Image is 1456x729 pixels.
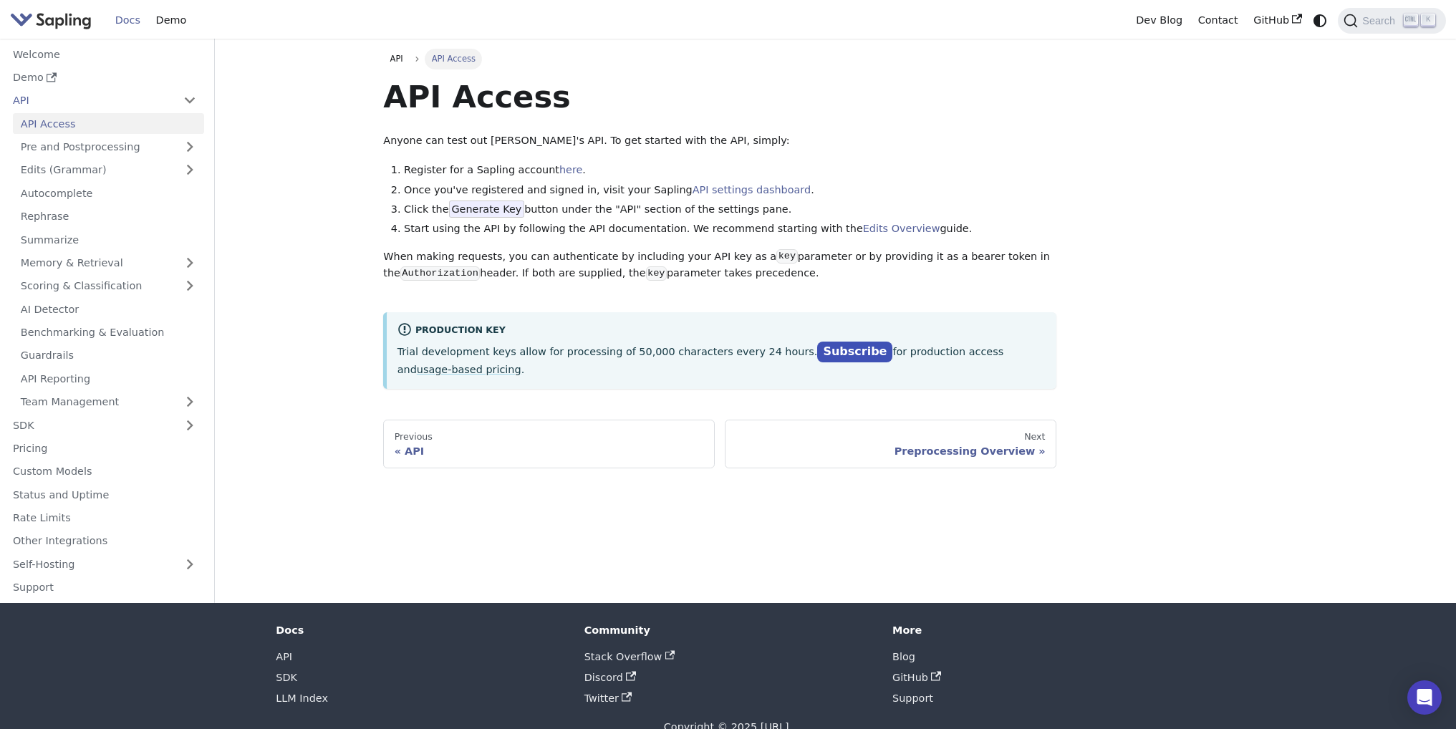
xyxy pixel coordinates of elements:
[5,554,204,574] a: Self-Hosting
[10,10,92,31] img: Sapling.ai
[175,415,204,435] button: Expand sidebar category 'SDK'
[400,266,480,281] code: Authorization
[395,445,704,458] div: API
[5,67,204,88] a: Demo
[10,10,97,31] a: Sapling.ai
[559,164,582,175] a: here
[383,248,1056,283] p: When making requests, you can authenticate by including your API key as a parameter or by providi...
[817,342,892,362] a: Subscribe
[175,90,204,111] button: Collapse sidebar category 'API'
[646,266,667,281] code: key
[404,162,1056,179] li: Register for a Sapling account .
[892,692,933,704] a: Support
[417,364,521,375] a: usage-based pricing
[5,90,175,111] a: API
[390,54,403,64] span: API
[725,420,1056,468] a: NextPreprocessing Overview
[13,345,204,366] a: Guardrails
[383,49,410,69] a: API
[1190,9,1246,32] a: Contact
[5,577,204,598] a: Support
[276,672,297,683] a: SDK
[13,183,204,203] a: Autocomplete
[584,692,632,704] a: Twitter
[1358,15,1404,26] span: Search
[397,322,1046,339] div: Production Key
[383,420,715,468] a: PreviousAPI
[584,672,636,683] a: Discord
[276,692,328,704] a: LLM Index
[5,415,175,435] a: SDK
[5,508,204,528] a: Rate Limits
[13,392,204,412] a: Team Management
[776,249,797,264] code: key
[13,206,204,227] a: Rephrase
[892,672,941,683] a: GitHub
[863,223,940,234] a: Edits Overview
[1128,9,1190,32] a: Dev Blog
[1338,8,1445,34] button: Search (Ctrl+K)
[13,299,204,319] a: AI Detector
[5,44,204,64] a: Welcome
[5,484,204,505] a: Status and Uptime
[13,137,204,158] a: Pre and Postprocessing
[13,276,204,296] a: Scoring & Classification
[892,651,915,662] a: Blog
[397,342,1046,378] p: Trial development keys allow for processing of 50,000 characters every 24 hours. for production a...
[148,9,194,32] a: Demo
[107,9,148,32] a: Docs
[736,445,1046,458] div: Preprocessing Overview
[13,322,204,343] a: Benchmarking & Evaluation
[13,253,204,274] a: Memory & Retrieval
[1407,680,1442,715] div: Open Intercom Messenger
[13,368,204,389] a: API Reporting
[1245,9,1309,32] a: GitHub
[383,420,1056,468] nav: Docs pages
[5,531,204,551] a: Other Integrations
[449,201,525,218] span: Generate Key
[395,431,704,443] div: Previous
[13,113,204,134] a: API Access
[736,431,1046,443] div: Next
[13,229,204,250] a: Summarize
[404,201,1056,218] li: Click the button under the "API" section of the settings pane.
[5,461,204,482] a: Custom Models
[13,160,204,180] a: Edits (Grammar)
[383,132,1056,150] p: Anyone can test out [PERSON_NAME]'s API. To get started with the API, simply:
[1421,14,1435,26] kbd: K
[892,624,1180,637] div: More
[383,77,1056,116] h1: API Access
[404,221,1056,238] li: Start using the API by following the API documentation. We recommend starting with the guide.
[276,651,292,662] a: API
[1310,10,1331,31] button: Switch between dark and light mode (currently system mode)
[404,182,1056,199] li: Once you've registered and signed in, visit your Sapling .
[693,184,811,195] a: API settings dashboard
[276,624,564,637] div: Docs
[425,49,482,69] span: API Access
[383,49,1056,69] nav: Breadcrumbs
[584,624,872,637] div: Community
[584,651,675,662] a: Stack Overflow
[5,438,204,459] a: Pricing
